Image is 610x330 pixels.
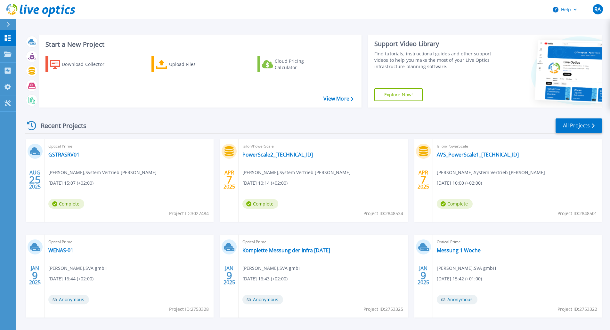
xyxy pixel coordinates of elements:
[48,247,73,254] a: WENAS-01
[374,40,494,48] div: Support Video Library
[417,264,429,287] div: JAN 2025
[437,199,473,209] span: Complete
[48,275,94,282] span: [DATE] 16:44 (+02:00)
[223,264,235,287] div: JAN 2025
[62,58,113,71] div: Download Collector
[242,169,351,176] span: [PERSON_NAME] , System Vertrieb [PERSON_NAME]
[226,273,232,278] span: 9
[48,199,84,209] span: Complete
[29,177,41,182] span: 25
[417,168,429,191] div: APR 2025
[242,275,288,282] span: [DATE] 16:43 (+02:00)
[420,273,426,278] span: 9
[556,118,602,133] a: All Projects
[45,56,117,72] a: Download Collector
[151,56,223,72] a: Upload Files
[374,51,494,70] div: Find tutorials, instructional guides and other support videos to help you make the most of your L...
[275,58,326,71] div: Cloud Pricing Calculator
[594,7,601,12] span: RA
[437,247,481,254] a: Messung 1 Woche
[48,238,210,245] span: Optical Prime
[557,210,597,217] span: Project ID: 2848501
[437,169,545,176] span: [PERSON_NAME] , System Vertrieb [PERSON_NAME]
[48,143,210,150] span: Optical Prime
[437,180,482,187] span: [DATE] 10:00 (+02:00)
[29,168,41,191] div: AUG 2025
[169,210,209,217] span: Project ID: 3027484
[437,143,598,150] span: Isilon/PowerScale
[437,295,477,304] span: Anonymous
[48,265,108,272] span: [PERSON_NAME] , SVA gmbH
[420,177,426,182] span: 7
[48,151,79,158] a: GSTRASRV01
[557,306,597,313] span: Project ID: 2753322
[363,306,403,313] span: Project ID: 2753325
[437,265,496,272] span: [PERSON_NAME] , SVA gmbH
[223,168,235,191] div: APR 2025
[363,210,403,217] span: Project ID: 2848534
[437,238,598,245] span: Optical Prime
[242,143,404,150] span: Isilon/PowerScale
[48,169,157,176] span: [PERSON_NAME] , System Vertrieb [PERSON_NAME]
[437,151,519,158] a: AVS_PowerScale1_[TECHNICAL_ID]
[242,180,288,187] span: [DATE] 10:14 (+02:00)
[374,88,423,101] a: Explore Now!
[242,265,302,272] span: [PERSON_NAME] , SVA gmbH
[257,56,329,72] a: Cloud Pricing Calculator
[242,238,404,245] span: Optical Prime
[242,247,330,254] a: Komplette Messung der Infra [DATE]
[29,264,41,287] div: JAN 2025
[437,275,482,282] span: [DATE] 15:42 (+01:00)
[48,295,89,304] span: Anonymous
[25,118,95,133] div: Recent Projects
[48,180,94,187] span: [DATE] 15:07 (+02:00)
[323,96,353,102] a: View More
[242,151,313,158] a: PowerScale2_[TECHNICAL_ID]
[32,273,38,278] span: 9
[242,295,283,304] span: Anonymous
[242,199,278,209] span: Complete
[226,177,232,182] span: 7
[169,306,209,313] span: Project ID: 2753328
[45,41,353,48] h3: Start a New Project
[169,58,220,71] div: Upload Files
